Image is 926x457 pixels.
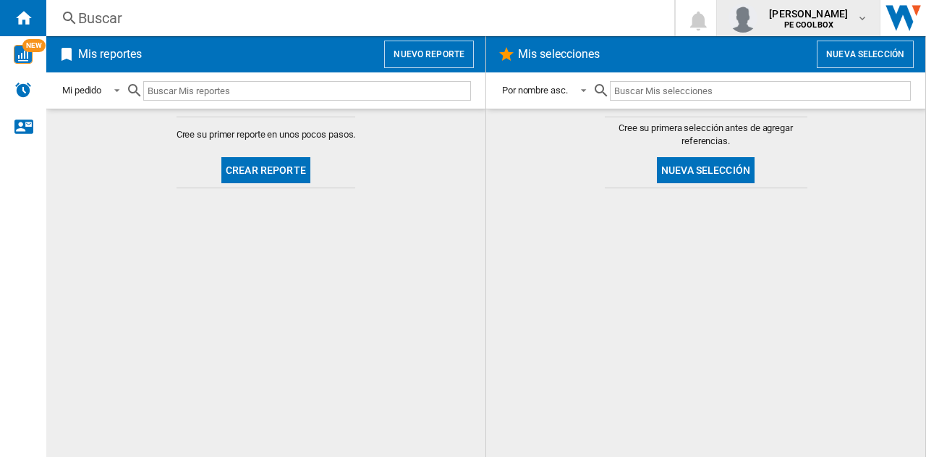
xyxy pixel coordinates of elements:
[14,45,33,64] img: wise-card.svg
[177,128,356,141] span: Cree su primer reporte en unos pocos pasos.
[605,122,807,148] span: Cree su primera selección antes de agregar referencias.
[610,81,911,101] input: Buscar Mis selecciones
[78,8,637,28] div: Buscar
[75,41,145,68] h2: Mis reportes
[62,85,101,96] div: Mi pedido
[502,85,568,96] div: Por nombre asc.
[769,7,848,21] span: [PERSON_NAME]
[817,41,914,68] button: Nueva selección
[515,41,603,68] h2: Mis selecciones
[22,39,46,52] span: NEW
[657,157,755,183] button: Nueva selección
[143,81,471,101] input: Buscar Mis reportes
[14,81,32,98] img: alerts-logo.svg
[784,20,833,30] b: PE COOLBOX
[221,157,310,183] button: Crear reporte
[729,4,757,33] img: profile.jpg
[384,41,474,68] button: Nuevo reporte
